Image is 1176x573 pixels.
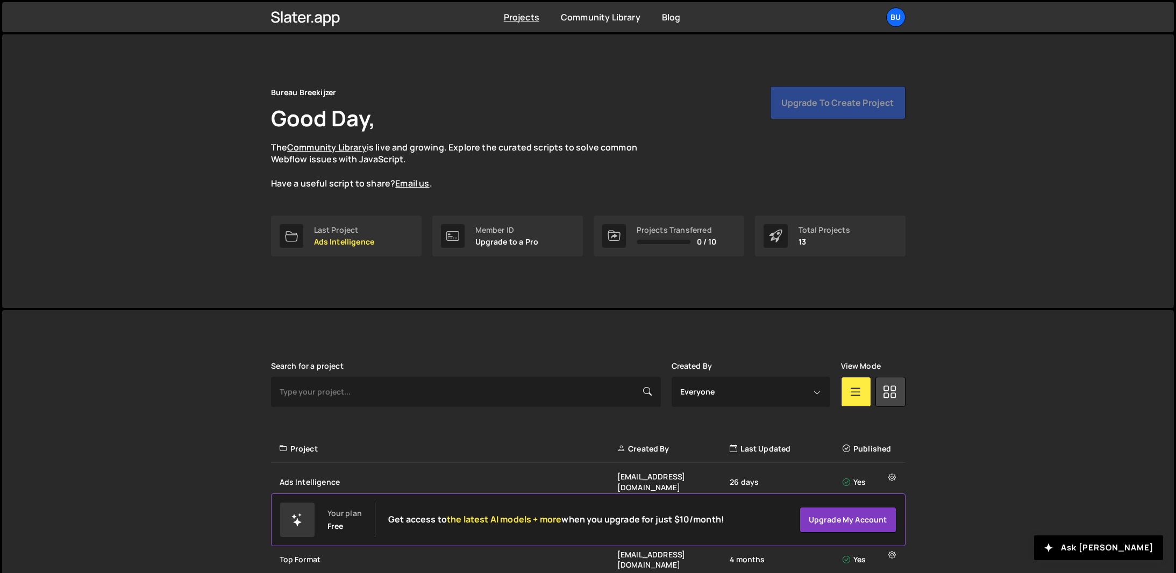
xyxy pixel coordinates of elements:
p: 13 [799,238,850,246]
a: Ads Intelligence [EMAIL_ADDRESS][DOMAIN_NAME] 26 days Yes [271,463,906,502]
div: 26 days [730,477,842,488]
div: Yes [843,477,899,488]
span: the latest AI models + more [447,513,561,525]
div: Last Project [314,226,375,234]
a: Blog [662,11,681,23]
div: Last Updated [730,443,842,454]
a: Last Project Ads Intelligence [271,216,422,256]
a: Projects [504,11,539,23]
div: Yes [843,554,899,565]
div: Total Projects [799,226,850,234]
h1: Good Day, [271,103,375,133]
div: Created By [617,443,730,454]
input: Type your project... [271,377,661,407]
div: Member ID [475,226,539,234]
a: Email us [395,177,429,189]
div: Ads Intelligence [280,477,617,488]
div: Published [843,443,899,454]
div: [EMAIL_ADDRESS][DOMAIN_NAME] [617,471,730,492]
h2: Get access to when you upgrade for just $10/month! [388,514,724,525]
div: Bureau Breekijzer [271,86,337,99]
div: Your plan [327,509,362,518]
a: Upgrade my account [800,507,896,533]
div: Project [280,443,617,454]
a: Community Library [287,141,367,153]
div: [EMAIL_ADDRESS][DOMAIN_NAME] [617,549,730,570]
div: 4 months [730,554,842,565]
label: Search for a project [271,362,344,370]
label: Created By [672,362,712,370]
button: Ask [PERSON_NAME] [1034,535,1163,560]
div: Top Format [280,554,617,565]
div: Free [327,522,344,531]
a: Bu [886,8,906,27]
a: Community Library [561,11,640,23]
p: Upgrade to a Pro [475,238,539,246]
div: Projects Transferred [637,226,717,234]
p: Ads Intelligence [314,238,375,246]
span: 0 / 10 [697,238,717,246]
label: View Mode [841,362,881,370]
p: The is live and growing. Explore the curated scripts to solve common Webflow issues with JavaScri... [271,141,658,190]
